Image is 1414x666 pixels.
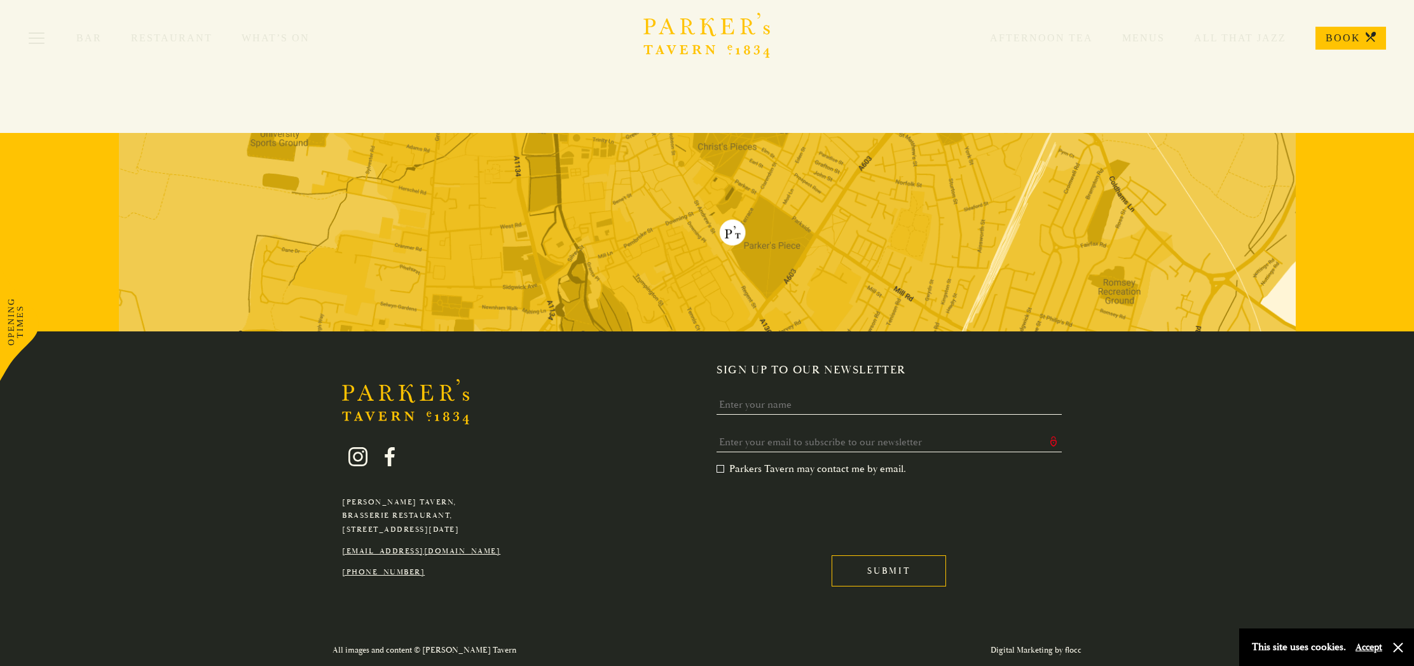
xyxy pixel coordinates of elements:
p: All images and content © [PERSON_NAME] Tavern [333,643,516,658]
input: Submit [832,555,946,586]
button: Close and accept [1392,641,1404,654]
p: [PERSON_NAME] Tavern, Brasserie Restaurant, [STREET_ADDRESS][DATE] [342,496,500,537]
iframe: reCAPTCHA [717,485,910,535]
img: map [119,133,1296,331]
p: This site uses cookies. [1252,638,1346,656]
label: Parkers Tavern may contact me by email. [717,462,906,475]
input: Enter your name [717,395,1062,415]
h2: Sign up to our newsletter [717,363,1072,377]
button: Accept [1356,641,1382,653]
a: Digital Marketing by flocc [991,645,1081,655]
a: [EMAIL_ADDRESS][DOMAIN_NAME] [342,546,500,556]
a: [PHONE_NUMBER] [342,567,425,577]
input: Enter your email to subscribe to our newsletter [717,433,1062,452]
